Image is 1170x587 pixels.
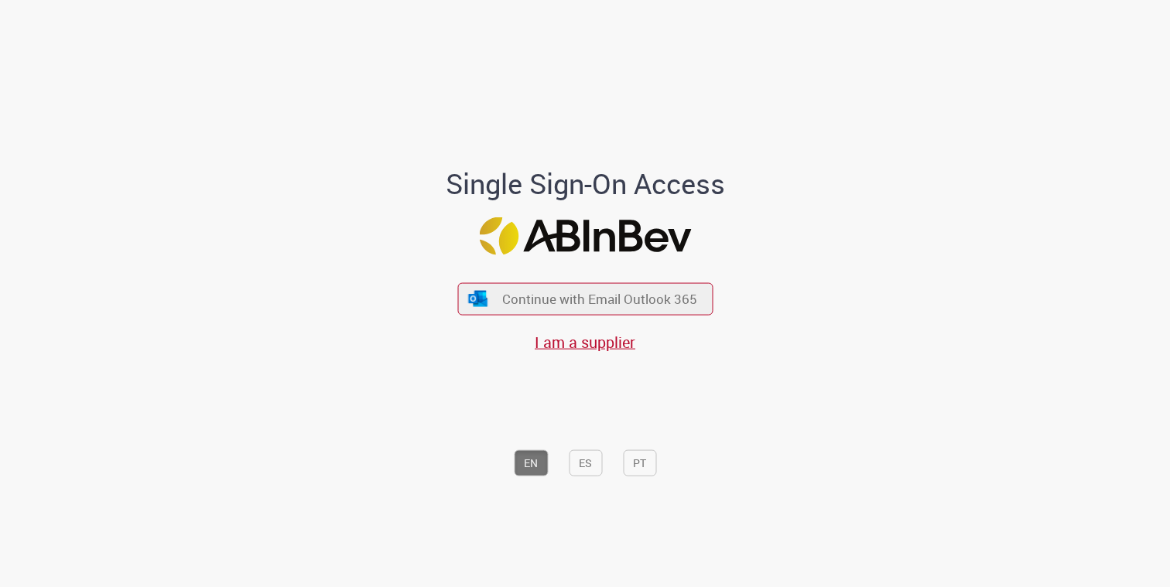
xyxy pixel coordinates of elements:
button: PT [623,449,656,476]
h1: Single Sign-On Access [371,168,800,199]
button: EN [514,449,548,476]
button: ícone Azure/Microsoft 360 Continue with Email Outlook 365 [457,283,713,315]
span: Continue with Email Outlook 365 [502,290,697,308]
img: ícone Azure/Microsoft 360 [467,291,489,307]
button: ES [569,449,602,476]
a: I am a supplier [535,331,635,352]
img: Logo ABInBev [479,217,691,255]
